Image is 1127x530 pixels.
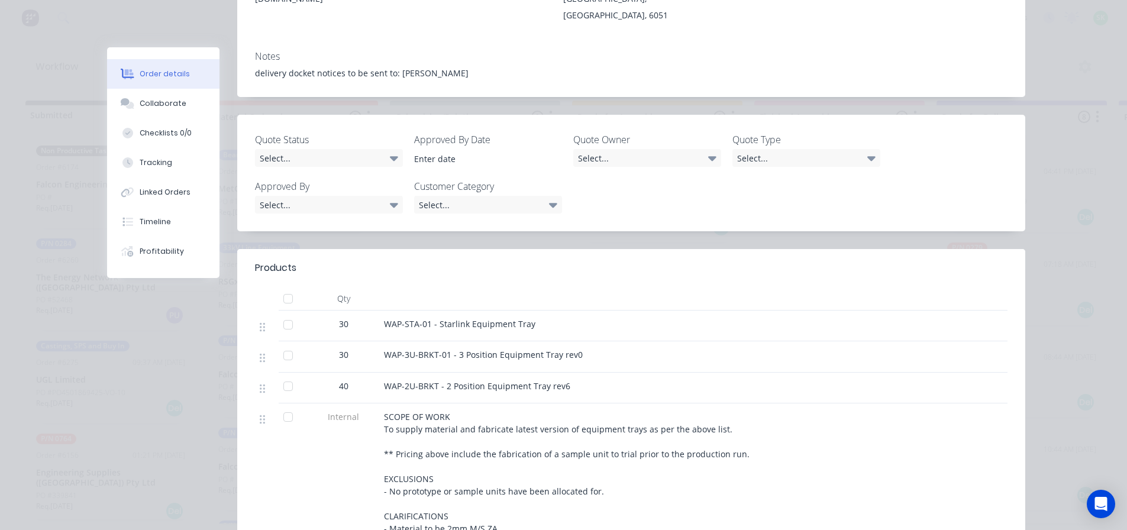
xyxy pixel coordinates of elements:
div: Qty [308,287,379,311]
div: Select... [255,149,403,167]
span: WAP-STA-01 - Starlink Equipment Tray [384,318,535,329]
div: Tracking [140,157,172,168]
input: Enter date [406,150,553,167]
span: Internal [313,411,374,423]
div: Select... [255,196,403,214]
div: delivery docket notices to be sent to: [PERSON_NAME] [255,67,1007,79]
span: 30 [339,348,348,361]
button: Order details [107,59,219,89]
span: 30 [339,318,348,330]
button: Linked Orders [107,177,219,207]
div: Select... [732,149,880,167]
button: Profitability [107,237,219,266]
div: Select... [414,196,562,214]
div: Open Intercom Messenger [1087,490,1115,518]
span: WAP-2U-BRKT - 2 Position Equipment Tray rev6 [384,380,570,392]
span: 40 [339,380,348,392]
div: Timeline [140,216,171,227]
label: Approved By Date [414,132,562,147]
div: Products [255,261,296,275]
button: Timeline [107,207,219,237]
label: Approved By [255,179,403,193]
button: Tracking [107,148,219,177]
label: Quote Status [255,132,403,147]
div: Order details [140,69,190,79]
button: Collaborate [107,89,219,118]
label: Quote Owner [573,132,721,147]
div: Select... [573,149,721,167]
div: Linked Orders [140,187,190,198]
span: WAP-3U-BRKT-01 - 3 Position Equipment Tray rev0 [384,349,583,360]
div: Notes [255,51,1007,62]
label: Quote Type [732,132,880,147]
div: Profitability [140,246,184,257]
button: Checklists 0/0 [107,118,219,148]
div: Collaborate [140,98,186,109]
div: Checklists 0/0 [140,128,192,138]
label: Customer Category [414,179,562,193]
